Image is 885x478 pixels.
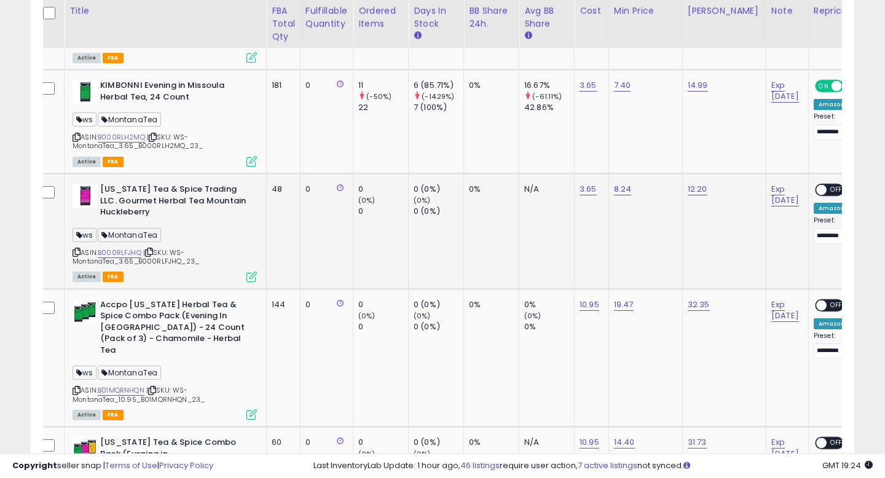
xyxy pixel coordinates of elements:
[580,4,604,17] div: Cost
[358,184,408,195] div: 0
[358,102,408,113] div: 22
[73,228,96,242] span: ws
[73,410,101,420] span: All listings currently available for purchase on Amazon
[771,183,799,206] a: Exp [DATE]
[272,299,291,310] div: 144
[103,272,124,282] span: FBA
[524,321,574,332] div: 0%
[73,53,101,63] span: All listings currently available for purchase on Amazon
[688,4,761,17] div: [PERSON_NAME]
[532,92,562,101] small: (-61.11%)
[414,311,431,321] small: (0%)
[814,112,862,140] div: Preset:
[614,4,677,17] div: Min Price
[460,460,500,471] a: 46 listings
[469,437,509,448] div: 0%
[100,299,250,359] b: Accpo [US_STATE] Herbal Tea & Spice Combo Pack (Evening In [GEOGRAPHIC_DATA]) - 24 Count (Pack of...
[614,79,631,92] a: 7.40
[414,437,463,448] div: 0 (0%)
[771,299,799,322] a: Exp [DATE]
[73,299,257,419] div: ASIN:
[814,4,866,17] div: Repricing
[358,299,408,310] div: 0
[98,112,161,127] span: MontanaTea
[73,299,97,324] img: 51BsKdti3kL._SL40_.jpg
[814,216,862,244] div: Preset:
[73,132,203,151] span: | SKU: WS-MontanaTea_3.65_B000RLH2MQ_23_
[580,79,597,92] a: 3.65
[73,437,97,461] img: 516hrnNA7JL._SL40_.jpg
[103,157,124,167] span: FBA
[414,299,463,310] div: 0 (0%)
[358,321,408,332] div: 0
[614,183,632,195] a: 8.24
[822,460,873,471] span: 2025-10-6 19:24 GMT
[73,366,96,380] span: ws
[12,460,213,472] div: seller snap | |
[73,272,101,282] span: All listings currently available for purchase on Amazon
[580,183,597,195] a: 3.65
[688,299,710,311] a: 32.35
[842,81,862,92] span: OFF
[105,460,157,471] a: Terms of Use
[272,4,295,43] div: FBA Total Qty
[98,248,141,258] a: B000RLFJHQ
[73,385,205,404] span: | SKU: WS-MontanaTea_10.95_B01MQRNHQN_23_
[358,437,408,448] div: 0
[469,184,509,195] div: 0%
[414,206,463,217] div: 0 (0%)
[305,4,348,30] div: Fulfillable Quantity
[414,30,421,41] small: Days In Stock.
[578,460,637,471] a: 7 active listings
[414,4,458,30] div: Days In Stock
[524,80,574,91] div: 16.67%
[614,299,634,311] a: 19.47
[159,460,213,471] a: Privacy Policy
[524,437,565,448] div: N/A
[827,300,846,310] span: OFF
[414,102,463,113] div: 7 (100%)
[524,311,541,321] small: (0%)
[358,195,376,205] small: (0%)
[100,184,250,221] b: [US_STATE] Tea & Spice Trading LLC. Gourmet Herbal Tea Mountain Huckleberry
[814,203,862,214] div: Amazon AI *
[469,80,509,91] div: 0%
[358,311,376,321] small: (0%)
[98,366,161,380] span: MontanaTea
[414,195,431,205] small: (0%)
[414,184,463,195] div: 0 (0%)
[814,318,862,329] div: Amazon AI *
[73,80,97,104] img: 416fGRje-GL._SL40_.jpg
[524,184,565,195] div: N/A
[73,184,97,208] img: 51tKXMkkITL._SL40_.jpg
[358,206,408,217] div: 0
[305,437,344,448] div: 0
[358,80,408,91] div: 11
[272,437,291,448] div: 60
[771,4,803,17] div: Note
[313,460,873,472] div: Last InventoryLab Update: 1 hour ago, require user action, not synced.
[103,53,124,63] span: FBA
[469,4,514,30] div: BB Share 24h.
[73,157,101,167] span: All listings currently available for purchase on Amazon
[103,410,124,420] span: FBA
[73,184,257,281] div: ASIN:
[688,436,707,449] a: 31.73
[816,81,832,92] span: ON
[305,299,344,310] div: 0
[73,248,199,266] span: | SKU: WS-MontanaTea_3.65_B000RLFJHQ_23_
[688,79,708,92] a: 14.99
[524,30,532,41] small: Avg BB Share.
[73,80,257,165] div: ASIN:
[469,299,509,310] div: 0%
[827,185,846,195] span: OFF
[524,4,569,30] div: Avg BB Share
[69,4,261,17] div: Title
[814,332,862,359] div: Preset:
[771,436,799,460] a: Exp [DATE]
[688,183,707,195] a: 12.20
[771,79,799,103] a: Exp [DATE]
[272,80,291,91] div: 181
[272,184,291,195] div: 48
[580,299,599,311] a: 10.95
